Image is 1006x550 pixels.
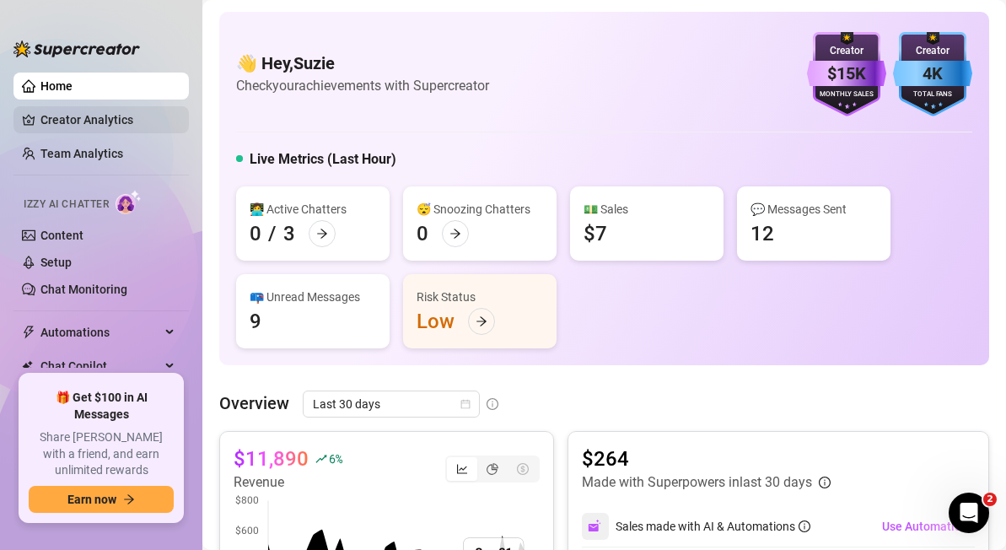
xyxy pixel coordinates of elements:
article: $264 [582,445,831,472]
div: 4K [893,61,972,87]
span: arrow-right [476,315,487,327]
h4: 👋 Hey, Suzie [236,51,489,75]
article: Overview [219,391,289,416]
span: Automations [40,319,160,346]
img: Chat Copilot [22,360,33,372]
div: Sales made with AI & Automations [616,517,810,536]
button: Use Automations [881,513,975,540]
button: Earn nowarrow-right [29,486,174,513]
span: Izzy AI Chatter [24,197,109,213]
a: Chat Monitoring [40,283,127,296]
div: Creator [893,43,972,59]
article: Revenue [234,472,342,493]
span: info-circle [487,398,498,410]
span: Share [PERSON_NAME] with a friend, and earn unlimited rewards [29,429,174,479]
a: Setup [40,256,72,269]
img: logo-BBDzfeDw.svg [13,40,140,57]
span: info-circle [799,520,810,532]
span: 2 [983,493,997,506]
span: Chat Copilot [40,353,160,380]
div: 12 [750,220,774,247]
iframe: Intercom live chat [949,493,989,533]
div: 📪 Unread Messages [250,288,376,306]
div: Monthly Sales [807,89,886,100]
img: svg%3e [588,519,603,534]
span: line-chart [456,463,468,475]
article: $11,890 [234,445,309,472]
span: thunderbolt [22,326,35,339]
img: AI Chatter [116,190,142,214]
div: 0 [417,220,428,247]
span: arrow-right [316,228,328,240]
span: Last 30 days [313,391,470,417]
div: $7 [584,220,607,247]
div: 0 [250,220,261,247]
div: Risk Status [417,288,543,306]
div: $15K [807,61,886,87]
span: 🎁 Get $100 in AI Messages [29,390,174,423]
span: pie-chart [487,463,498,475]
span: dollar-circle [517,463,529,475]
h5: Live Metrics (Last Hour) [250,149,396,170]
article: Check your achievements with Supercreator [236,75,489,96]
div: 3 [283,220,295,247]
div: 💬 Messages Sent [750,200,877,218]
article: Made with Superpowers in last 30 days [582,472,812,493]
a: Creator Analytics [40,106,175,133]
div: 😴 Snoozing Chatters [417,200,543,218]
span: Use Automations [882,520,974,533]
div: Creator [807,43,886,59]
span: info-circle [819,477,831,488]
div: Total Fans [893,89,972,100]
img: blue-badge-DgoSNQY1.svg [893,32,972,116]
div: 9 [250,308,261,335]
span: arrow-right [123,493,135,505]
span: arrow-right [449,228,461,240]
img: purple-badge-B9DA21FR.svg [807,32,886,116]
div: 👩‍💻 Active Chatters [250,200,376,218]
span: calendar [460,399,471,409]
span: rise [315,453,327,465]
span: 6 % [329,450,342,466]
a: Content [40,229,83,242]
a: Team Analytics [40,147,123,160]
div: 💵 Sales [584,200,710,218]
div: segmented control [445,456,540,483]
span: Earn now [67,493,116,506]
a: Home [40,79,73,93]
